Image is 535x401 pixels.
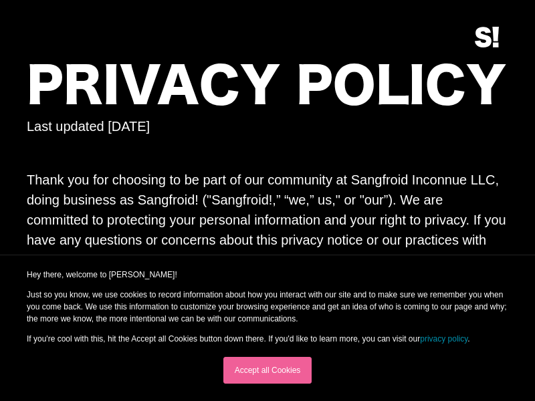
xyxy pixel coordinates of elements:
a: Accept all Cookies [223,357,312,384]
p: Just so you know, we use cookies to record information about how you interact with our site and t... [27,289,508,325]
a: privacy policy [420,334,467,344]
p: Thank you for choosing to be part of our community at Sangfroid Inconnue LLC, doing business as S... [27,170,508,290]
p: If you're cool with this, hit the Accept all Cookies button down there. If you'd like to learn mo... [27,333,508,345]
p: Hey there, welcome to [PERSON_NAME]! [27,269,508,281]
p: Last updated [DATE] [27,116,508,136]
h1: Privacy Policy [27,60,508,116]
img: This is an image of the white S! logo [475,27,499,47]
